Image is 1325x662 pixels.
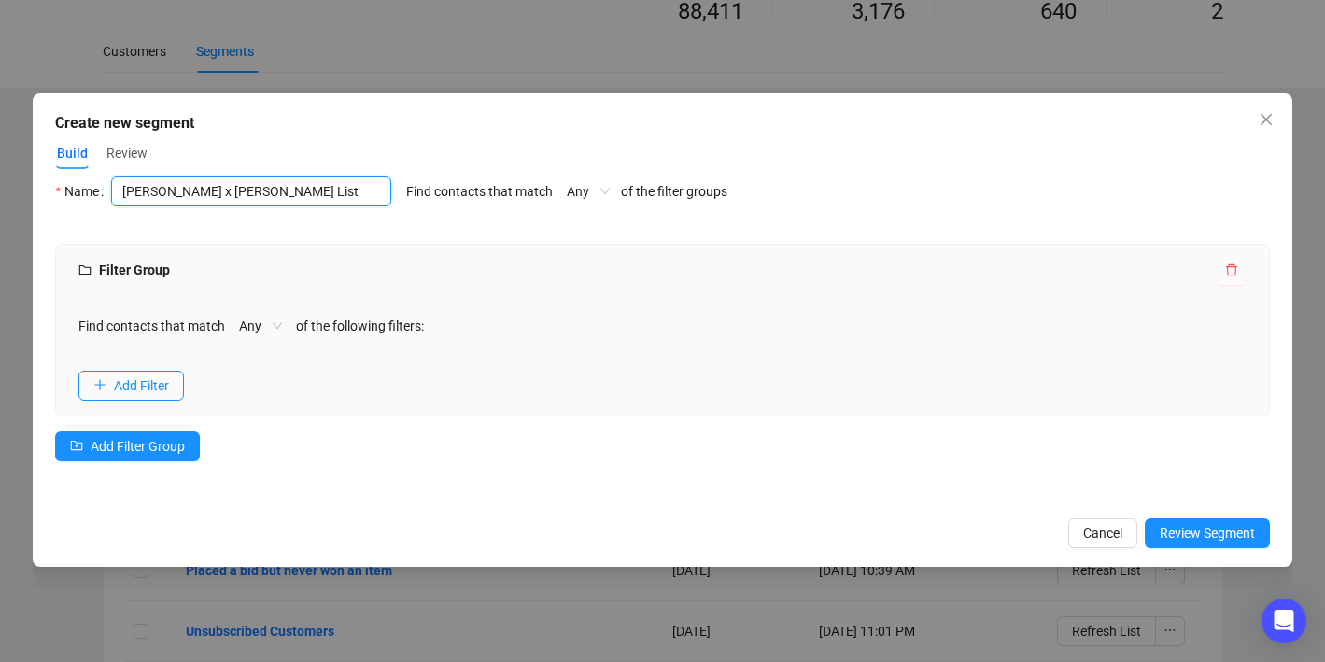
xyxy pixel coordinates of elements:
[55,431,200,461] button: Add Filter Group
[91,436,185,457] span: Add Filter Group
[1160,523,1255,543] span: Review Segment
[70,439,83,452] span: folder-add
[239,312,282,340] span: Any
[55,176,110,206] label: Name
[78,371,184,401] button: Add Filter
[78,263,92,276] span: folder
[57,144,88,163] span: Build
[114,375,169,396] span: Add Filter
[105,138,149,168] button: Review
[1068,518,1137,548] button: Cancel
[93,378,106,391] span: plus
[1259,112,1274,127] span: close
[1083,523,1122,543] span: Cancel
[406,176,727,229] div: Find contacts that match of the filter groups
[1225,263,1238,276] span: delete
[1145,518,1270,548] button: Review Segment
[78,262,170,277] span: Filter Group
[55,112,1269,134] div: Create new segment
[567,177,610,205] span: Any
[1251,105,1281,134] button: Close
[55,139,90,169] button: Build
[1262,599,1306,643] div: Open Intercom Messenger
[106,144,148,163] span: Review
[78,311,1246,341] div: Find contacts that match of the following filters:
